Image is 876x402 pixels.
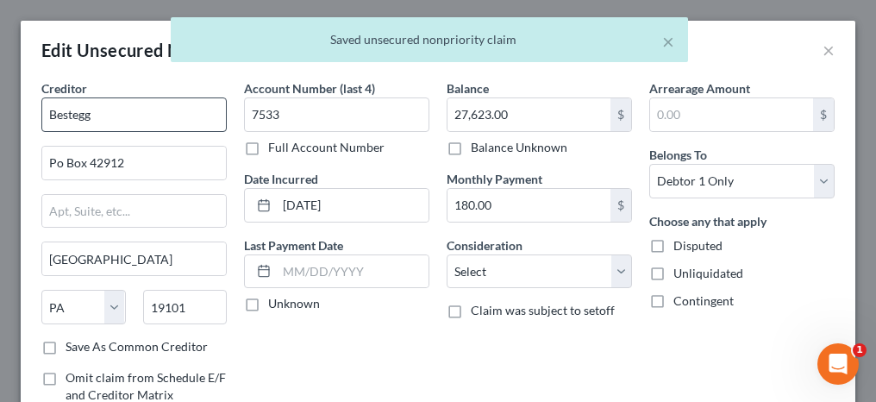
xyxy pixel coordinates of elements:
div: $ [813,98,834,131]
input: Enter zip... [143,290,228,324]
label: Save As Common Creditor [66,338,208,355]
label: Choose any that apply [649,212,766,230]
button: × [662,31,674,52]
input: XXXX [244,97,429,132]
span: Disputed [673,238,723,253]
input: MM/DD/YYYY [277,255,429,288]
span: Creditor [41,81,87,96]
input: 0.00 [447,189,610,222]
span: 1 [853,343,867,357]
label: Date Incurred [244,170,318,188]
input: MM/DD/YYYY [277,189,429,222]
iframe: Intercom live chat [817,343,859,385]
input: Search creditor by name... [41,97,227,132]
label: Balance [447,79,489,97]
span: Contingent [673,293,734,308]
span: Omit claim from Schedule E/F and Creditor Matrix [66,370,226,402]
label: Full Account Number [268,139,385,156]
span: Claim was subject to setoff [471,303,615,317]
input: Enter address... [42,147,226,179]
span: Unliquidated [673,266,743,280]
div: $ [610,189,631,222]
label: Account Number (last 4) [244,79,375,97]
label: Last Payment Date [244,236,343,254]
input: Apt, Suite, etc... [42,195,226,228]
span: Belongs To [649,148,707,162]
label: Balance Unknown [471,139,567,156]
label: Consideration [447,236,522,254]
input: Enter city... [42,242,226,275]
input: 0.00 [447,98,610,131]
div: Saved unsecured nonpriority claim [185,31,674,48]
div: $ [610,98,631,131]
label: Arrearage Amount [649,79,750,97]
label: Monthly Payment [447,170,542,188]
label: Unknown [268,295,320,312]
input: 0.00 [650,98,813,131]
